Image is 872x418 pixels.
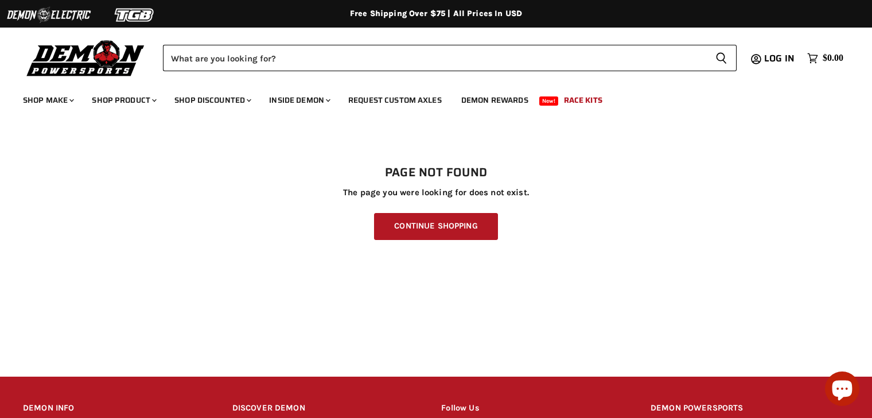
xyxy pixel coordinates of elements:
form: Product [163,45,737,71]
a: Demon Rewards [453,88,537,112]
a: Race Kits [555,88,611,112]
inbox-online-store-chat: Shopify online store chat [822,371,863,409]
img: Demon Powersports [23,37,149,78]
a: Log in [759,53,801,64]
a: $0.00 [801,50,849,67]
img: TGB Logo 2 [92,4,178,26]
span: $0.00 [823,53,843,64]
span: Log in [764,51,795,65]
a: Request Custom Axles [340,88,450,112]
a: Shop Product [83,88,163,112]
span: New! [539,96,559,106]
a: Shop Discounted [166,88,258,112]
a: Continue Shopping [374,213,497,240]
input: Search [163,45,706,71]
img: Demon Electric Logo 2 [6,4,92,26]
p: The page you were looking for does not exist. [23,188,849,198]
a: Shop Make [14,88,81,112]
a: Inside Demon [260,88,337,112]
ul: Main menu [14,84,840,112]
h1: Page not found [23,166,849,180]
button: Search [706,45,737,71]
